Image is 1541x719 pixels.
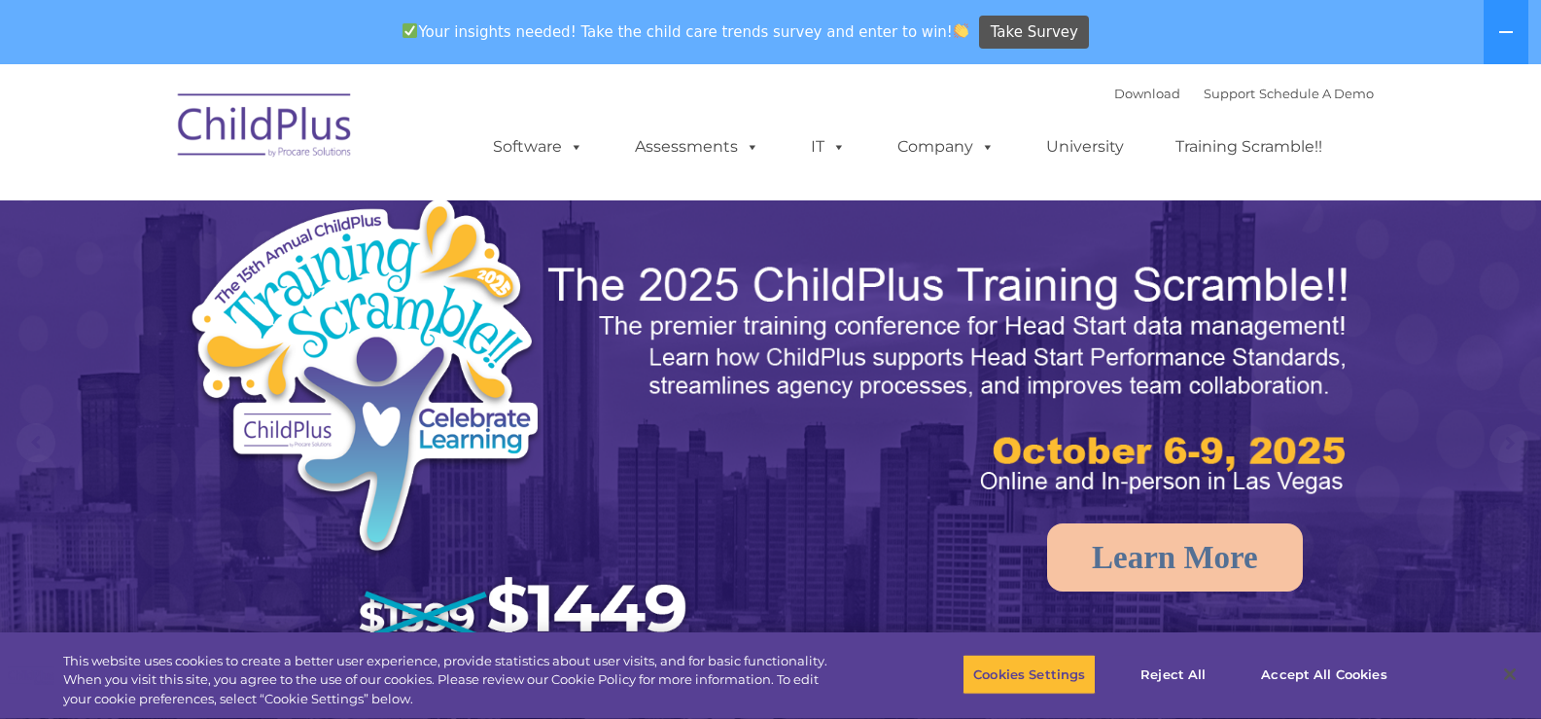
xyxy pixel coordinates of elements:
a: Company [878,127,1014,166]
a: Assessments [615,127,779,166]
span: Phone number [270,208,353,223]
button: Close [1488,653,1531,696]
a: Software [473,127,603,166]
a: Download [1114,86,1180,101]
a: University [1027,127,1143,166]
a: Support [1204,86,1255,101]
span: Your insights needed! Take the child care trends survey and enter to win! [395,13,977,51]
button: Accept All Cookies [1250,654,1397,695]
img: 👏 [954,23,968,38]
button: Reject All [1112,654,1234,695]
a: Schedule A Demo [1259,86,1374,101]
span: Take Survey [991,16,1078,50]
img: ✅ [403,23,417,38]
a: IT [791,127,865,166]
a: Take Survey [979,16,1089,50]
a: Training Scramble!! [1156,127,1342,166]
font: | [1114,86,1374,101]
button: Cookies Settings [963,654,1096,695]
span: Last name [270,128,330,143]
a: Learn More [1047,523,1303,592]
img: ChildPlus by Procare Solutions [168,80,363,177]
div: This website uses cookies to create a better user experience, provide statistics about user visit... [63,652,848,709]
